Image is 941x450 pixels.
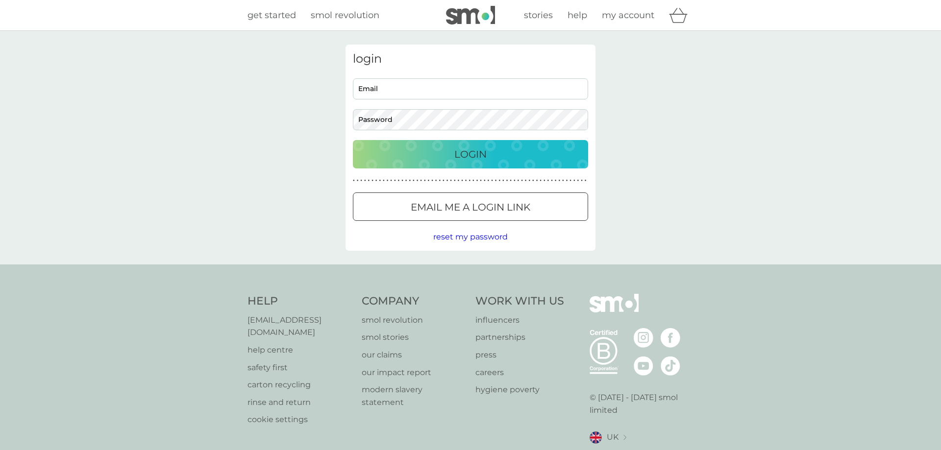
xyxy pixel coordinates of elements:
[433,231,508,243] button: reset my password
[536,178,538,183] p: ●
[590,431,602,444] img: UK flag
[362,294,466,309] h4: Company
[524,10,553,21] span: stories
[661,356,680,376] img: visit the smol Tiktok page
[353,192,588,221] button: Email me a login link
[424,178,426,183] p: ●
[475,294,564,309] h4: Work With Us
[472,178,474,183] p: ●
[514,178,516,183] p: ●
[411,199,530,215] p: Email me a login link
[475,349,564,361] a: press
[248,396,352,409] a: rinse and return
[362,349,466,361] a: our claims
[368,178,370,183] p: ●
[602,8,654,23] a: my account
[360,178,362,183] p: ●
[454,146,487,162] p: Login
[311,10,379,21] span: smol revolution
[446,6,495,24] img: smol
[364,178,366,183] p: ●
[568,10,587,21] span: help
[585,178,587,183] p: ●
[469,178,470,183] p: ●
[387,178,389,183] p: ●
[577,178,579,183] p: ●
[524,8,553,23] a: stories
[398,178,400,183] p: ●
[551,178,553,183] p: ●
[510,178,512,183] p: ●
[581,178,583,183] p: ●
[491,178,493,183] p: ●
[248,8,296,23] a: get started
[634,328,653,348] img: visit the smol Instagram page
[465,178,467,183] p: ●
[443,178,445,183] p: ●
[394,178,396,183] p: ●
[602,10,654,21] span: my account
[417,178,419,183] p: ●
[475,383,564,396] a: hygiene poverty
[362,383,466,408] a: modern slavery statement
[248,344,352,356] a: help centre
[570,178,571,183] p: ●
[475,331,564,344] a: partnerships
[248,379,352,391] a: carton recycling
[480,178,482,183] p: ●
[566,178,568,183] p: ●
[518,178,520,183] p: ●
[544,178,545,183] p: ●
[458,178,460,183] p: ●
[353,140,588,168] button: Login
[488,178,490,183] p: ●
[248,361,352,374] a: safety first
[439,178,441,183] p: ●
[420,178,422,183] p: ●
[353,178,355,183] p: ●
[362,331,466,344] p: smol stories
[525,178,527,183] p: ●
[607,431,619,444] span: UK
[248,413,352,426] a: cookie settings
[484,178,486,183] p: ●
[661,328,680,348] img: visit the smol Facebook page
[506,178,508,183] p: ●
[475,366,564,379] a: careers
[540,178,542,183] p: ●
[495,178,497,183] p: ●
[435,178,437,183] p: ●
[390,178,392,183] p: ●
[357,178,359,183] p: ●
[375,178,377,183] p: ●
[476,178,478,183] p: ●
[413,178,415,183] p: ●
[431,178,433,183] p: ●
[248,314,352,339] p: [EMAIL_ADDRESS][DOMAIN_NAME]
[475,314,564,327] a: influencers
[634,356,653,376] img: visit the smol Youtube page
[383,178,385,183] p: ●
[353,52,588,66] h3: login
[669,5,693,25] div: basket
[562,178,564,183] p: ●
[401,178,403,183] p: ●
[362,314,466,327] a: smol revolution
[433,232,508,241] span: reset my password
[623,435,626,440] img: select a new location
[450,178,452,183] p: ●
[409,178,411,183] p: ●
[590,294,639,327] img: smol
[568,8,587,23] a: help
[590,391,694,416] p: © [DATE] - [DATE] smol limited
